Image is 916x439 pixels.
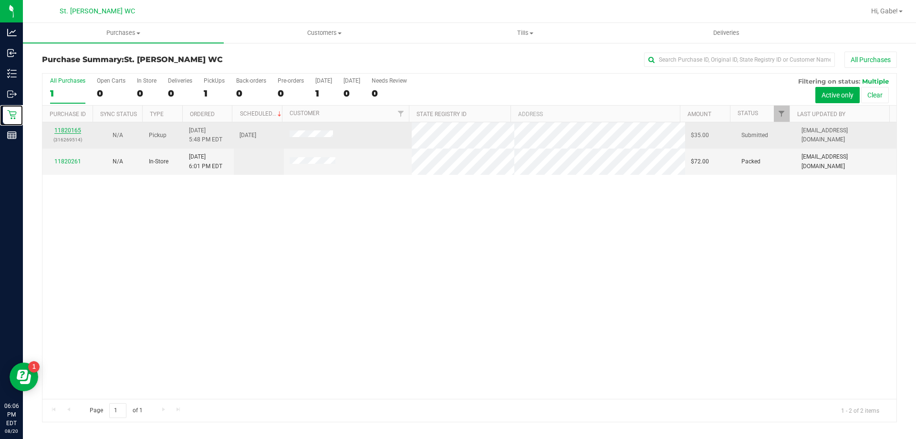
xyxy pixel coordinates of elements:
[7,130,17,140] inline-svg: Reports
[224,29,424,37] span: Customers
[97,77,125,84] div: Open Carts
[741,157,760,166] span: Packed
[4,428,19,435] p: 08/20
[798,77,860,85] span: Filtering on status:
[7,69,17,78] inline-svg: Inventory
[290,110,319,117] a: Customer
[278,77,304,84] div: Pre-orders
[687,111,711,118] a: Amount
[815,87,860,103] button: Active only
[190,111,215,118] a: Ordered
[10,363,38,391] iframe: Resource center
[189,152,222,171] span: [DATE] 6:01 PM EDT
[372,77,407,84] div: Needs Review
[393,106,409,122] a: Filter
[97,88,125,99] div: 0
[54,127,81,134] a: 11820165
[150,111,164,118] a: Type
[82,403,150,418] span: Page of 1
[137,77,156,84] div: In Store
[844,52,897,68] button: All Purchases
[54,158,81,165] a: 11820261
[862,77,889,85] span: Multiple
[691,131,709,140] span: $35.00
[113,157,123,166] button: N/A
[425,23,625,43] a: Tills
[510,106,680,122] th: Address
[4,402,19,428] p: 06:06 PM EDT
[109,403,126,418] input: 1
[50,111,86,118] a: Purchase ID
[149,131,167,140] span: Pickup
[372,88,407,99] div: 0
[48,135,87,144] p: (316269514)
[871,7,898,15] span: Hi, Gabe!
[7,110,17,119] inline-svg: Retail
[738,110,758,117] a: Status
[644,53,835,67] input: Search Purchase ID, Original ID, State Registry ID or Customer Name...
[343,77,360,84] div: [DATE]
[113,131,123,140] button: N/A
[168,77,192,84] div: Deliveries
[137,88,156,99] div: 0
[626,23,827,43] a: Deliveries
[801,152,891,171] span: [EMAIL_ADDRESS][DOMAIN_NAME]
[28,361,40,373] iframe: Resource center unread badge
[416,111,467,118] a: State Registry ID
[425,29,625,37] span: Tills
[204,88,225,99] div: 1
[833,403,887,418] span: 1 - 2 of 2 items
[224,23,425,43] a: Customers
[100,111,137,118] a: Sync Status
[239,131,256,140] span: [DATE]
[236,88,266,99] div: 0
[113,132,123,139] span: Not Applicable
[60,7,135,15] span: St. [PERSON_NAME] WC
[189,126,222,144] span: [DATE] 5:48 PM EDT
[7,28,17,37] inline-svg: Analytics
[149,157,168,166] span: In-Store
[278,88,304,99] div: 0
[315,88,332,99] div: 1
[23,29,224,37] span: Purchases
[691,157,709,166] span: $72.00
[42,55,327,64] h3: Purchase Summary:
[741,131,768,140] span: Submitted
[50,88,85,99] div: 1
[774,106,790,122] a: Filter
[315,77,332,84] div: [DATE]
[204,77,225,84] div: PickUps
[236,77,266,84] div: Back-orders
[343,88,360,99] div: 0
[113,158,123,165] span: Not Applicable
[124,55,223,64] span: St. [PERSON_NAME] WC
[7,89,17,99] inline-svg: Outbound
[7,48,17,58] inline-svg: Inbound
[240,110,283,117] a: Scheduled
[168,88,192,99] div: 0
[50,77,85,84] div: All Purchases
[23,23,224,43] a: Purchases
[861,87,889,103] button: Clear
[797,111,845,118] a: Last Updated By
[801,126,891,144] span: [EMAIL_ADDRESS][DOMAIN_NAME]
[700,29,752,37] span: Deliveries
